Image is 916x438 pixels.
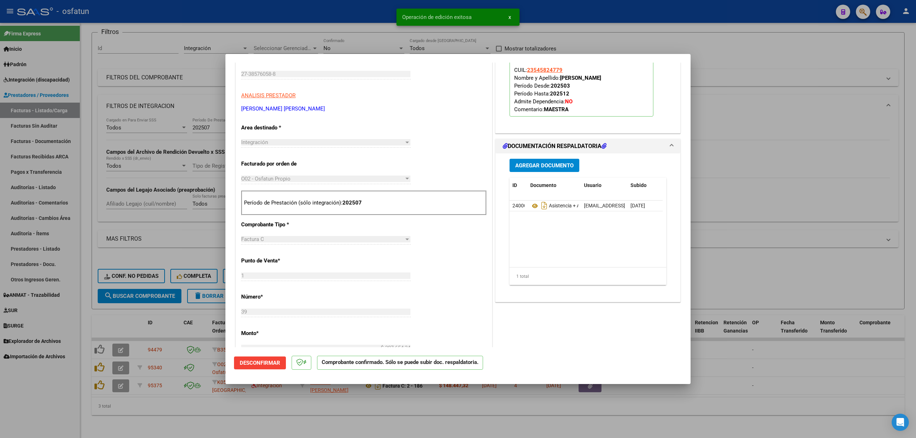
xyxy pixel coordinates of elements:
datatable-header-cell: ID [510,178,527,193]
strong: 202503 [551,83,570,89]
span: [DATE] [630,203,645,208]
datatable-header-cell: Documento [527,178,581,193]
strong: [PERSON_NAME] [560,75,601,81]
div: DOCUMENTACIÓN RESPALDATORIA [496,153,680,302]
span: ID [512,182,517,188]
span: Documento [530,182,556,188]
strong: MAESTRA [544,106,569,113]
span: ANALISIS PRESTADOR [241,92,296,99]
span: x [508,14,511,20]
button: Agregar Documento [510,159,579,172]
p: Facturado por orden de [241,160,315,168]
strong: NO [565,98,572,105]
p: Legajo preaprobado para Período de Prestación: [510,40,653,117]
i: Descargar documento [540,200,549,211]
span: Comentario: [514,106,569,113]
p: Período de Prestación (sólo integración): [244,199,484,207]
span: Agregar Documento [515,162,574,169]
h1: DOCUMENTACIÓN RESPALDATORIA [503,142,606,151]
span: Factura C [241,236,264,242]
strong: 202507 [342,200,362,206]
p: Area destinado * [241,124,315,132]
datatable-header-cell: Usuario [581,178,628,193]
span: [EMAIL_ADDRESS][DOMAIN_NAME] - [PERSON_NAME] [584,203,705,208]
p: Comprobante Tipo * [241,221,315,229]
span: 23545824779 [527,67,562,73]
mat-expansion-panel-header: DOCUMENTACIÓN RESPALDATORIA [496,139,680,153]
p: Número [241,293,315,301]
span: 24000 [512,203,527,208]
p: Comprobante confirmado. Sólo se puede subir doc. respaldatoria. [317,356,483,370]
p: Punto de Venta [241,257,315,265]
span: Integración [241,139,268,146]
button: Desconfirmar [234,356,286,369]
datatable-header-cell: Subido [628,178,663,193]
span: CUIL: Nombre y Apellido: Período Desde: Período Hasta: Admite Dependencia: [514,67,601,113]
span: Usuario [584,182,601,188]
div: 1 total [510,267,666,285]
div: Open Intercom Messenger [892,414,909,431]
strong: 202512 [550,90,569,97]
p: [PERSON_NAME] [PERSON_NAME] [241,105,487,113]
span: Operación de edición exitosa [402,14,472,21]
span: Desconfirmar [240,360,280,366]
span: Asistencia + Autorizacion [530,203,605,209]
span: O02 - Osfatun Propio [241,176,291,182]
span: Subido [630,182,647,188]
p: Monto [241,329,315,338]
